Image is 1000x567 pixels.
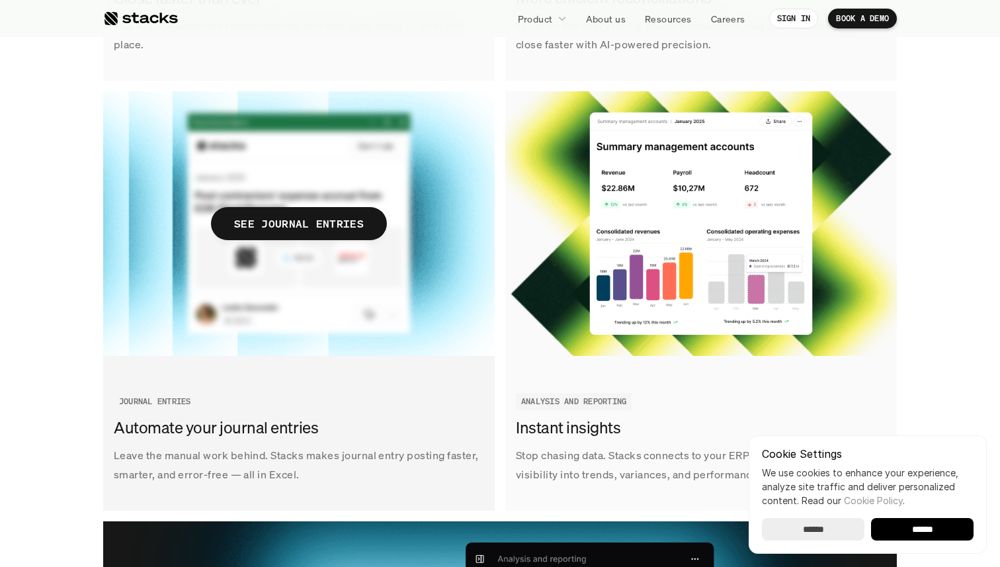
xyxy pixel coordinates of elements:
a: SEE JOURNAL ENTRIESLeave the manual work behind. Stacks makes journal entry posting faster, smart... [103,91,495,511]
p: We use cookies to enhance your experience, analyze site traffic and deliver personalized content. [762,466,974,507]
h2: ANALYSIS AND REPORTING [521,397,626,406]
a: Careers [703,7,753,30]
p: Product [518,12,553,26]
span: Read our . [802,495,905,506]
p: SIGN IN [777,14,811,23]
p: Leave the manual work behind. Stacks makes journal entry posting faster, smarter, and error-free ... [114,446,484,484]
a: Privacy Policy [156,306,214,316]
p: BOOK A DEMO [836,14,889,23]
a: Cookie Policy [844,495,903,506]
p: SEE JOURNAL ENTRIES [234,214,364,234]
h3: Automate your journal entries [114,417,478,439]
a: SIGN IN [769,9,819,28]
a: Resources [637,7,700,30]
p: Stop chasing data. Stacks connects to your ERP and gives you real-time visibility into trends, va... [516,446,886,484]
h3: Instant insights [516,417,880,439]
p: About us [586,12,626,26]
a: BOOK A DEMO [828,9,897,28]
h2: JOURNAL ENTRIES [119,397,191,406]
span: SEE JOURNAL ENTRIES [211,207,387,240]
p: Cookie Settings [762,449,974,459]
a: About us [578,7,634,30]
a: Stop chasing data. Stacks connects to your ERP and gives you real-time visibility into trends, va... [505,91,897,511]
p: Resources [645,12,692,26]
p: Careers [711,12,745,26]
